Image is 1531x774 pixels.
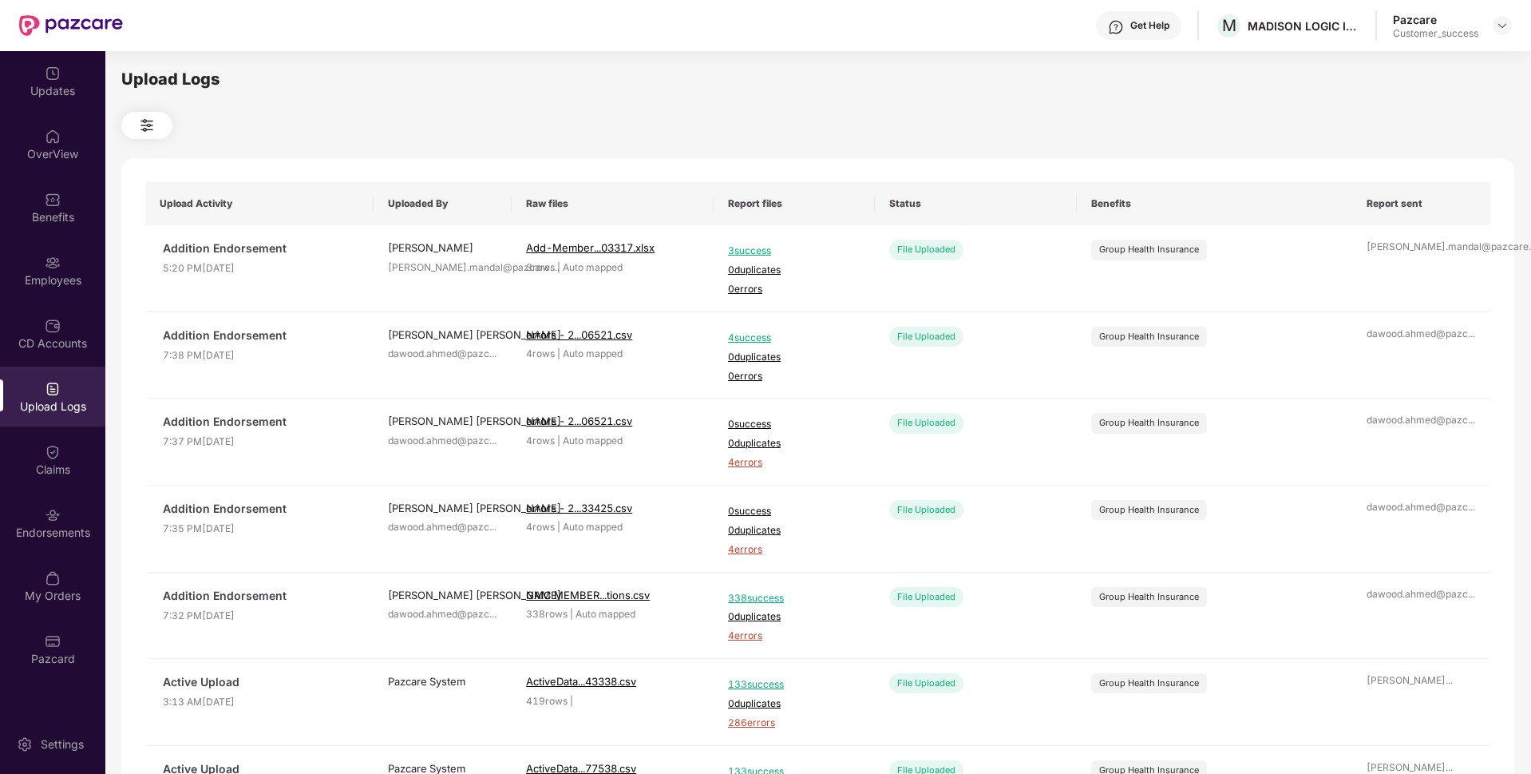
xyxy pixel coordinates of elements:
div: MADISON LOGIC INDIA PRIVATE LIMITED [1248,18,1359,34]
div: Group Health Insurance [1099,243,1199,256]
img: svg+xml;base64,PHN2ZyBpZD0iUGF6Y2FyZCIgeG1sbnM9Imh0dHA6Ly93d3cudzMub3JnLzIwMDAvc3ZnIiB3aWR0aD0iMj... [45,633,61,649]
img: svg+xml;base64,PHN2ZyB4bWxucz0iaHR0cDovL3d3dy53My5vcmcvMjAwMC9zdmciIHdpZHRoPSIyNCIgaGVpZ2h0PSIyNC... [137,116,156,135]
span: Addition Endorsement [163,587,359,605]
span: 0 duplicates [728,609,860,625]
span: Auto mapped [563,435,623,447]
span: ... [1446,761,1453,773]
span: Addition Endorsement [163,500,359,518]
span: 338 rows [526,608,568,620]
span: 4 success [728,331,860,346]
div: File Uploaded [889,240,963,260]
span: errors - 2...33425.csv [526,502,632,514]
div: dawood.ahmed@pazc [1367,413,1476,428]
span: 0 errors [728,369,860,384]
img: svg+xml;base64,PHN2ZyBpZD0iSG9tZSIgeG1sbnM9Imh0dHA6Ly93d3cudzMub3JnLzIwMDAvc3ZnIiB3aWR0aD0iMjAiIG... [45,129,61,145]
div: Group Health Insurance [1099,590,1199,604]
div: File Uploaded [889,413,963,433]
span: 4 errors [728,455,860,470]
span: | [557,521,560,533]
div: File Uploaded [889,327,963,347]
span: 4 rows [526,521,555,533]
div: dawood.ahmed@pazc [388,607,497,622]
span: ... [1468,501,1475,513]
span: ... [489,608,496,620]
span: 7:32 PM[DATE] [163,609,359,624]
div: Get Help [1130,19,1169,32]
span: 5:20 PM[DATE] [163,261,359,276]
div: [PERSON_NAME].mandal@pazcare. [388,260,497,276]
span: 0 success [728,417,860,432]
span: Active Upload [163,673,359,691]
span: 3:13 AM[DATE] [163,695,359,710]
span: errors - 2...06521.csv [526,328,632,341]
th: Uploaded By [374,182,512,225]
span: 3 rows [526,261,555,273]
span: 0 duplicates [728,523,860,538]
div: Customer_success [1393,27,1478,40]
div: [PERSON_NAME] [PERSON_NAME] [388,327,497,343]
span: Addition Endorsement [163,327,359,344]
span: ... [1468,327,1475,339]
div: dawood.ahmed@pazc [1367,500,1476,515]
span: 0 errors [728,282,860,297]
span: Auto mapped [576,608,635,620]
div: dawood.ahmed@pazc [1367,587,1476,602]
span: ... [1446,674,1453,686]
span: Auto mapped [563,261,623,273]
div: [PERSON_NAME] [PERSON_NAME] [388,500,497,516]
div: dawood.ahmed@pazc [1367,327,1476,342]
span: 4 errors [728,629,860,644]
div: Pazcare System [388,673,497,689]
span: ... [1468,414,1475,426]
span: 4 rows [526,435,555,447]
img: svg+xml;base64,PHN2ZyBpZD0iU2V0dGluZy0yMHgyMCIgeG1sbnM9Imh0dHA6Ly93d3cudzMub3JnLzIwMDAvc3ZnIiB3aW... [17,736,33,752]
span: 3 success [728,244,860,259]
span: Add-Member...03317.xlsx [526,241,655,254]
div: [PERSON_NAME] [PERSON_NAME] [388,413,497,429]
span: GMC MEMBER...tions.csv [526,589,650,601]
span: 0 duplicates [728,436,860,451]
div: dawood.ahmed@pazc [388,520,497,535]
span: 4 errors [728,542,860,558]
span: 0 duplicates [728,263,860,278]
span: ... [489,521,496,533]
div: Group Health Insurance [1099,416,1199,430]
span: 7:38 PM[DATE] [163,348,359,363]
span: | [557,261,560,273]
span: 0 duplicates [728,350,860,365]
img: svg+xml;base64,PHN2ZyBpZD0iQ0RfQWNjb3VudHMiIGRhdGEtbmFtZT0iQ0QgQWNjb3VudHMiIHhtbG5zPSJodHRwOi8vd3... [45,318,61,334]
img: svg+xml;base64,PHN2ZyBpZD0iQ2xhaW0iIHhtbG5zPSJodHRwOi8vd3d3LnczLm9yZy8yMDAwL3N2ZyIgd2lkdGg9IjIwIi... [45,444,61,460]
span: Auto mapped [563,521,623,533]
span: 7:37 PM[DATE] [163,435,359,450]
div: dawood.ahmed@pazc [388,434,497,449]
div: Upload Logs [121,67,1514,92]
div: dawood.ahmed@pazc [388,347,497,362]
span: Addition Endorsement [163,240,359,257]
img: svg+xml;base64,PHN2ZyBpZD0iSGVscC0zMngzMiIgeG1sbnM9Imh0dHA6Ly93d3cudzMub3JnLzIwMDAvc3ZnIiB3aWR0aD... [1108,19,1124,35]
th: Report sent [1352,182,1490,225]
div: [PERSON_NAME] [1367,673,1476,689]
th: Report files [714,182,875,225]
span: 133 success [728,677,860,693]
span: ActiveData...43338.csv [526,675,636,688]
span: ... [489,347,496,359]
img: svg+xml;base64,PHN2ZyBpZD0iRW5kb3JzZW1lbnRzIiB4bWxucz0iaHR0cDovL3d3dy53My5vcmcvMjAwMC9zdmciIHdpZH... [45,507,61,523]
div: Settings [36,736,89,752]
span: 7:35 PM[DATE] [163,522,359,537]
img: svg+xml;base64,PHN2ZyBpZD0iTXlfT3JkZXJzIiBkYXRhLW5hbWU9Ik15IE9yZGVycyIgeG1sbnM9Imh0dHA6Ly93d3cudz... [45,570,61,586]
div: File Uploaded [889,500,963,520]
div: File Uploaded [889,673,963,693]
div: [PERSON_NAME] [388,240,497,256]
span: | [557,347,560,359]
span: 0 duplicates [728,697,860,712]
div: Group Health Insurance [1099,677,1199,690]
span: | [570,608,573,620]
span: 0 success [728,504,860,519]
img: New Pazcare Logo [19,15,123,36]
span: ... [489,435,496,447]
span: | [557,435,560,447]
div: [PERSON_NAME].mandal@pazcare. [1367,240,1476,255]
span: errors - 2...06521.csv [526,415,632,427]
th: Benefits [1077,182,1352,225]
img: svg+xml;base64,PHN2ZyBpZD0iRHJvcGRvd24tMzJ4MzIiIHhtbG5zPSJodHRwOi8vd3d3LnczLm9yZy8yMDAwL3N2ZyIgd2... [1496,19,1509,32]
